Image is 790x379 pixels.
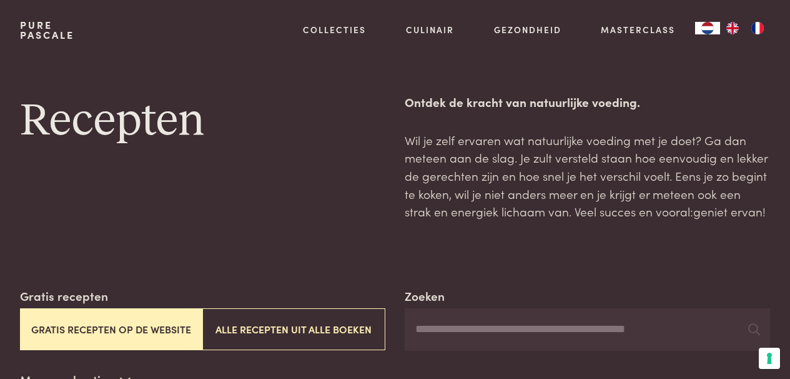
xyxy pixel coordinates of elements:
[695,22,720,34] a: NL
[745,22,770,34] a: FR
[405,287,445,305] label: Zoeken
[20,308,202,350] button: Gratis recepten op de website
[494,23,561,36] a: Gezondheid
[405,131,770,221] p: Wil je zelf ervaren wat natuurlijke voeding met je doet? Ga dan meteen aan de slag. Je zult verst...
[20,20,74,40] a: PurePascale
[20,287,108,305] label: Gratis recepten
[720,22,770,34] ul: Language list
[759,348,780,369] button: Uw voorkeuren voor toestemming voor trackingtechnologieën
[695,22,720,34] div: Language
[303,23,366,36] a: Collecties
[720,22,745,34] a: EN
[601,23,675,36] a: Masterclass
[405,93,640,110] strong: Ontdek de kracht van natuurlijke voeding.
[202,308,385,350] button: Alle recepten uit alle boeken
[406,23,454,36] a: Culinair
[20,93,385,149] h1: Recepten
[695,22,770,34] aside: Language selected: Nederlands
